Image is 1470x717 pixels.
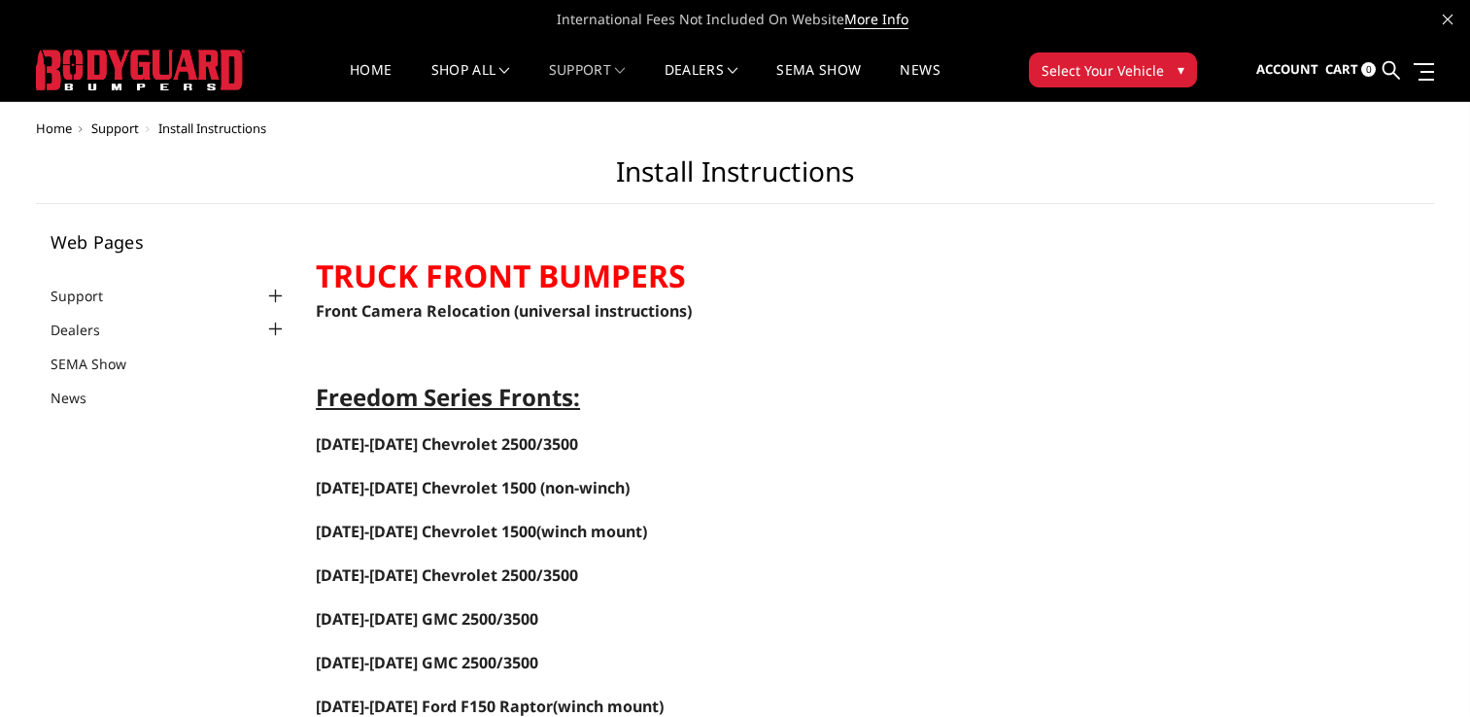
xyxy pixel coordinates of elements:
[316,381,580,413] span: Freedom Series Fronts:
[1178,59,1184,80] span: ▾
[1325,44,1376,96] a: Cart 0
[1325,60,1358,78] span: Cart
[316,479,536,497] a: [DATE]-[DATE] Chevrolet 1500
[350,63,392,101] a: Home
[36,50,245,90] img: BODYGUARD BUMPERS
[316,696,664,717] span: (winch mount)
[900,63,940,101] a: News
[158,119,266,137] span: Install Instructions
[776,63,861,101] a: SEMA Show
[316,652,538,673] span: [DATE]-[DATE] GMC 2500/3500
[1042,60,1164,81] span: Select Your Vehicle
[316,521,647,542] span: (winch mount)
[91,119,139,137] a: Support
[51,233,288,251] h5: Web Pages
[316,477,536,498] span: [DATE]-[DATE] Chevrolet 1500
[51,286,127,306] a: Support
[1256,44,1318,96] a: Account
[51,354,151,374] a: SEMA Show
[665,63,738,101] a: Dealers
[431,63,510,101] a: shop all
[316,564,578,586] span: [DATE]-[DATE] Chevrolet 2500/3500
[316,566,578,585] a: [DATE]-[DATE] Chevrolet 2500/3500
[549,63,626,101] a: Support
[316,255,686,296] strong: TRUCK FRONT BUMPERS
[1029,52,1197,87] button: Select Your Vehicle
[316,696,553,717] a: [DATE]-[DATE] Ford F150 Raptor
[36,119,72,137] a: Home
[1361,62,1376,77] span: 0
[844,10,908,29] a: More Info
[36,155,1435,204] h1: Install Instructions
[316,521,536,542] a: [DATE]-[DATE] Chevrolet 1500
[51,388,111,408] a: News
[1256,60,1318,78] span: Account
[540,477,630,498] span: (non-winch)
[51,320,124,340] a: Dealers
[316,433,578,455] a: [DATE]-[DATE] Chevrolet 2500/3500
[316,654,538,672] a: [DATE]-[DATE] GMC 2500/3500
[316,300,692,322] a: Front Camera Relocation (universal instructions)
[316,608,538,630] a: [DATE]-[DATE] GMC 2500/3500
